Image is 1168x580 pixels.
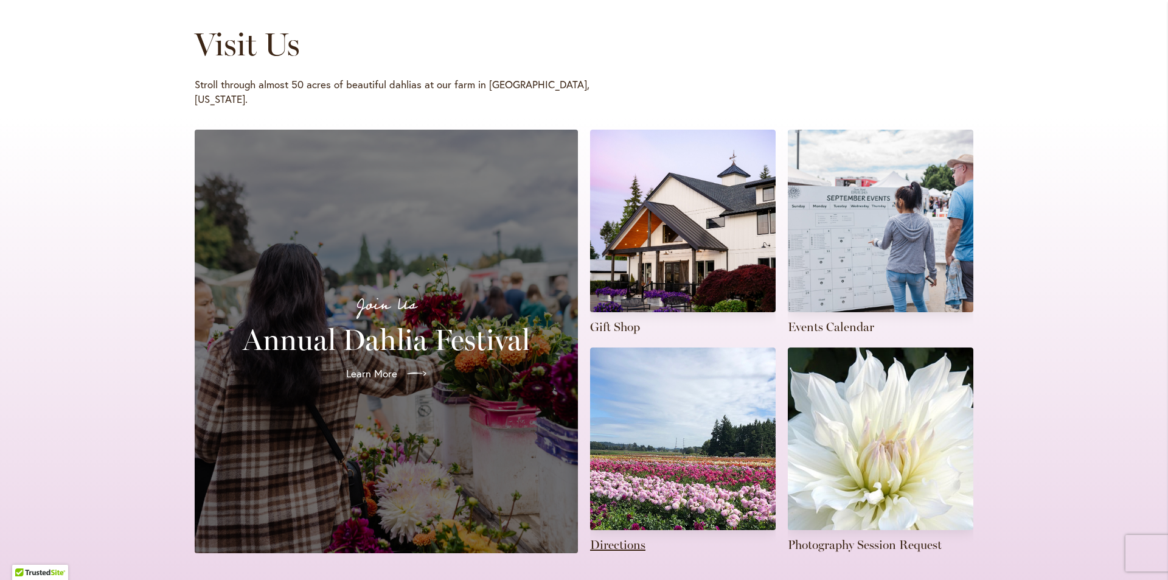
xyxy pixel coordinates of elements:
[195,26,938,63] h1: Visit Us
[195,77,590,107] p: Stroll through almost 50 acres of beautiful dahlias at our farm in [GEOGRAPHIC_DATA], [US_STATE].
[209,323,563,357] h2: Annual Dahlia Festival
[336,357,436,391] a: Learn More
[209,292,563,318] p: Join Us
[346,366,397,381] span: Learn More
